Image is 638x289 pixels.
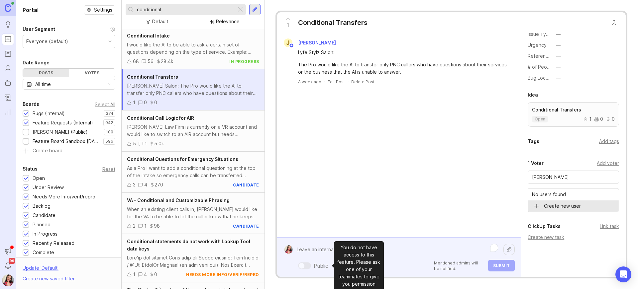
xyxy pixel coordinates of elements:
div: ClickUp Tasks [528,222,561,230]
a: Portal [2,33,14,45]
div: Planned [33,221,51,228]
p: Create new user [544,203,581,209]
div: Needs More Info/verif/repro [33,193,95,200]
div: Backlog [33,202,51,210]
img: Zuleica Garcia [284,245,293,254]
a: Conditional Transfers[PERSON_NAME] Salon: The Pro would like the AI to transfer only PNC callers ... [122,69,265,110]
div: In Progress [33,230,57,238]
div: 5 [133,140,136,147]
div: 1 [144,222,147,230]
div: 1 Voter [528,159,544,167]
img: member badge [289,43,294,48]
div: User Segment [23,25,55,33]
div: 0 [144,99,147,106]
div: Create new task [528,234,619,241]
div: 1 [583,117,591,121]
div: Relevance [216,18,240,25]
span: 1 [287,22,289,29]
p: 374 [106,111,113,116]
a: Conditional IntakeI would like the AI to be able to ask a certain set of questions depending on t... [122,28,265,69]
div: When an existing client calls in, [PERSON_NAME] would like for the VA to be able to let the calle... [127,206,259,220]
a: Autopilot [2,77,14,89]
a: Conditional Call Logic for AIR[PERSON_NAME] Law Firm is currently on a VR account and would like ... [122,110,265,152]
div: Lore'ip dol sitamet Cons adip eli Seddo eiusmo: Tem Incidid / @Utl EtdolOr Magnaal (en adm veni q... [127,254,259,269]
img: Canny Home [5,4,11,12]
span: Conditional statements do not work with Lookup Tool data keys [127,239,250,252]
div: — [556,31,561,38]
div: Votes [69,69,115,77]
div: All time [35,81,51,88]
div: J [284,38,292,47]
div: Tags [528,137,539,145]
div: Feature Requests (Internal) [33,119,93,126]
p: 596 [105,139,113,144]
div: Bugs (Internal) [33,110,65,117]
label: Bug Location [528,75,557,81]
a: Roadmaps [2,48,14,60]
p: Conditional Transfers [532,107,615,113]
a: Create board [23,148,115,154]
a: Conditional Transfersopen100 [528,102,619,127]
div: — [556,63,561,71]
div: Create new saved filter [23,275,75,282]
div: [PERSON_NAME] (Public) [33,128,88,136]
a: VA - Conditional and Customizable PhrasingWhen an existing client calls in, [PERSON_NAME] would l... [122,193,265,234]
div: Add voter [597,160,619,167]
button: Settings [84,5,115,15]
button: Announcements [2,245,14,257]
div: candidate [233,182,259,188]
div: Reset [102,167,115,171]
div: 1 [133,271,135,278]
div: Date Range [23,59,50,67]
label: Reference(s) [528,53,557,59]
p: 100 [106,129,113,135]
textarea: To enrich screen reader interactions, please activate Accessibility in Grammarly extension settings [293,243,503,256]
div: Add tags [599,138,619,145]
div: 0 [594,117,603,121]
span: VA - Conditional and Customizable Phrasing [127,197,230,203]
div: candidate [233,223,259,229]
input: Search... [137,6,234,13]
span: 99 [9,258,15,264]
div: · [348,79,349,85]
div: Edit Post [328,79,345,85]
p: 942 [105,120,113,125]
div: 98 [154,222,160,230]
div: 1 [133,99,135,106]
div: — [556,52,561,60]
div: 0 [154,271,157,278]
a: Changelog [2,92,14,104]
div: — [556,41,561,49]
div: Boards [23,100,39,108]
div: 4 [144,271,147,278]
div: 0 [606,117,615,121]
a: J[PERSON_NAME] [280,38,341,47]
div: Complete [33,249,54,256]
p: Mentioned admins will be notified. [434,260,484,271]
a: Ideas [2,19,14,31]
div: — [556,74,561,82]
img: Zuleica Garcia [2,274,14,286]
div: As a Pro I want to add a conditional questioning at the top of the intake so emergency calls can ... [127,165,259,179]
p: No users found [532,191,566,198]
label: Urgency [528,42,547,48]
div: Feature Board Sandbox [DATE] [33,138,100,145]
div: 5.0k [154,140,164,147]
div: in progress [229,59,259,64]
div: Lyfe Stylz Salon: [298,49,507,56]
div: Everyone (default) [26,38,68,45]
div: 0 [154,99,157,106]
div: Default [152,18,168,25]
div: Status [23,165,38,173]
h1: Portal [23,6,39,14]
span: Settings [94,7,112,13]
div: 1 [145,140,147,147]
a: Conditional statements do not work with Lookup Tool data keysLore'ip dol sitamet Cons adip eli Se... [122,234,265,282]
div: 68 [133,58,139,65]
input: Search for a user... [532,174,615,181]
div: Link task [600,223,619,230]
a: A week ago [298,79,321,85]
svg: toggle icon [104,82,115,87]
